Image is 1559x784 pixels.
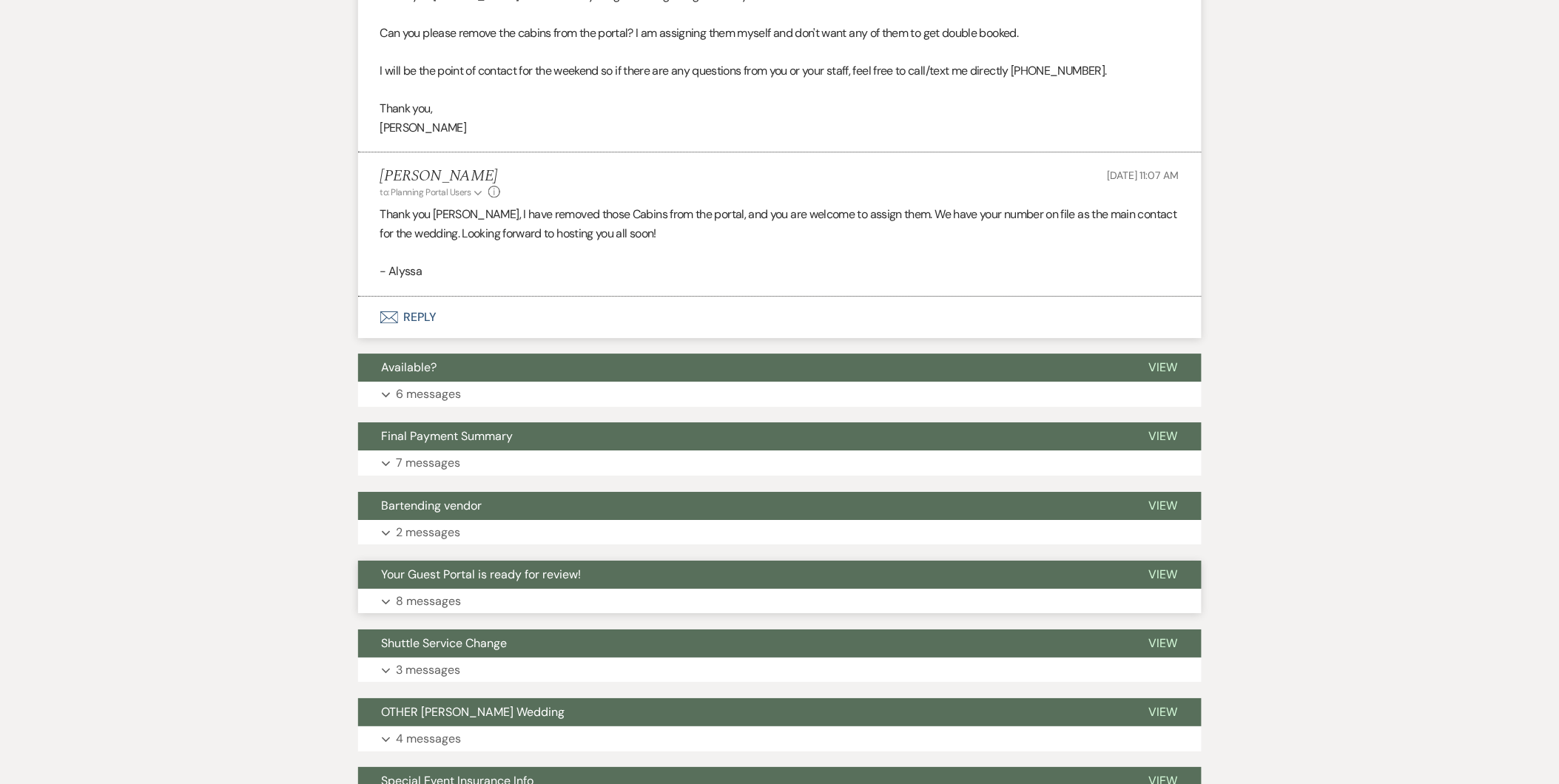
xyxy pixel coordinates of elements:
[382,428,514,444] span: Final Payment Summary
[1125,354,1202,382] button: View
[1125,698,1202,726] button: View
[358,698,1125,726] button: OTHER [PERSON_NAME] Wedding
[380,186,485,199] button: to: Planning Portal Users
[382,635,508,651] span: Shuttle Service Change
[358,629,1125,658] button: Shuttle Service Change
[358,354,1125,382] button: Available?
[380,99,1179,118] p: Thank you,
[1125,629,1202,658] button: View
[1149,359,1178,375] span: View
[1149,428,1178,444] span: View
[380,167,501,186] h5: [PERSON_NAME]
[382,359,437,375] span: Available?
[397,453,461,473] p: 7 messages
[382,704,565,720] span: OTHER [PERSON_NAME] Wedding
[358,382,1202,407] button: 6 messages
[358,658,1202,683] button: 3 messages
[380,61,1179,81] p: I will be the point of contact for the weekend so if there are any questions from you or your sta...
[380,205,1179,243] p: Thank you [PERSON_NAME], I have removed those Cabins from the portal, and you are welcome to assi...
[397,729,462,748] p: 4 messages
[358,297,1202,338] button: Reply
[382,498,482,513] span: Bartending vendor
[1125,422,1202,450] button: View
[397,592,462,611] p: 8 messages
[380,24,1179,43] p: Can you please remove the cabins from the portal? I am assigning them myself and don't want any o...
[1125,561,1202,589] button: View
[397,385,462,404] p: 6 messages
[380,262,1179,281] p: - Alyssa
[358,726,1202,751] button: 4 messages
[397,660,461,680] p: 3 messages
[1149,635,1178,651] span: View
[380,118,1179,138] p: [PERSON_NAME]
[1108,169,1179,182] span: [DATE] 11:07 AM
[358,422,1125,450] button: Final Payment Summary
[1149,567,1178,582] span: View
[382,567,582,582] span: Your Guest Portal is ready for review!
[358,561,1125,589] button: Your Guest Portal is ready for review!
[1149,498,1178,513] span: View
[397,523,461,542] p: 2 messages
[358,492,1125,520] button: Bartending vendor
[1125,492,1202,520] button: View
[358,520,1202,545] button: 2 messages
[1149,704,1178,720] span: View
[358,450,1202,476] button: 7 messages
[380,186,471,198] span: to: Planning Portal Users
[358,589,1202,614] button: 8 messages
